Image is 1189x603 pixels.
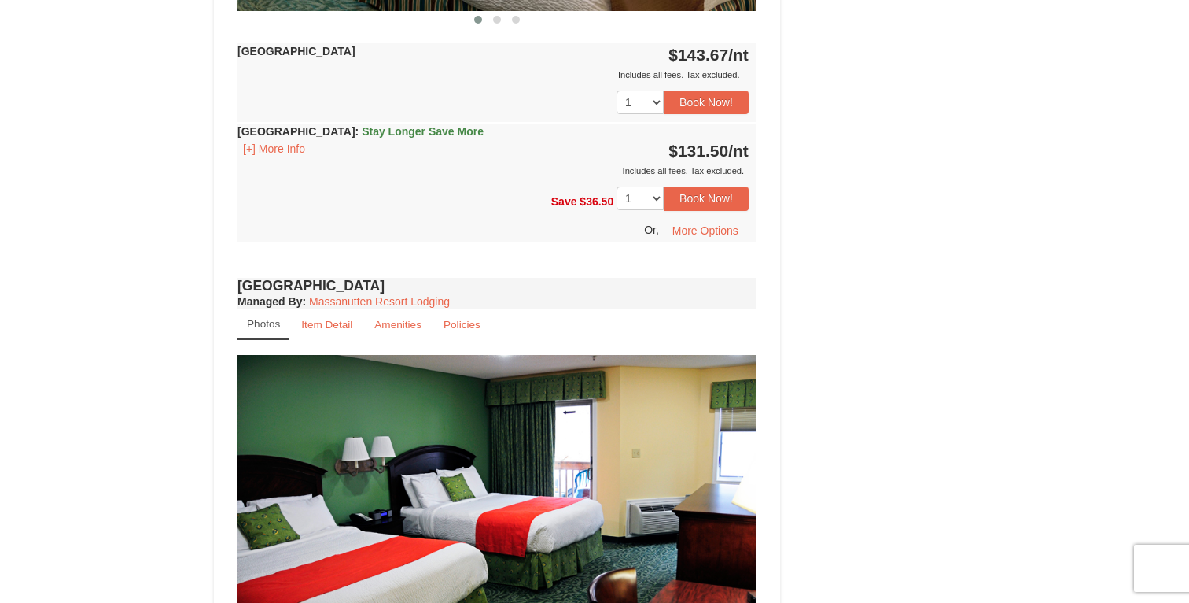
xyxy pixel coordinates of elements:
button: More Options [662,219,749,242]
span: : [355,125,359,138]
strong: $143.67 [668,46,749,64]
button: Book Now! [664,91,749,114]
strong: : [237,295,306,308]
span: $131.50 [668,142,728,160]
span: Managed By [237,295,302,308]
button: [+] More Info [237,140,311,157]
strong: [GEOGRAPHIC_DATA] [237,125,484,138]
small: Policies [444,319,480,331]
a: Amenities [364,309,432,340]
small: Amenities [374,319,421,331]
span: /nt [728,46,749,64]
span: Save [551,195,577,208]
span: $36.50 [580,195,613,208]
strong: [GEOGRAPHIC_DATA] [237,45,355,57]
button: Book Now! [664,187,749,210]
a: Massanutten Resort Lodging [309,295,450,308]
a: Item Detail [291,309,363,340]
small: Item Detail [301,319,352,331]
h4: [GEOGRAPHIC_DATA] [237,278,756,294]
span: Stay Longer Save More [362,125,484,138]
div: Includes all fees. Tax excluded. [237,67,749,83]
a: Policies [433,309,491,340]
span: Or, [644,223,659,235]
small: Photos [247,318,280,330]
a: Photos [237,309,289,340]
span: /nt [728,142,749,160]
div: Includes all fees. Tax excluded. [237,163,749,179]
